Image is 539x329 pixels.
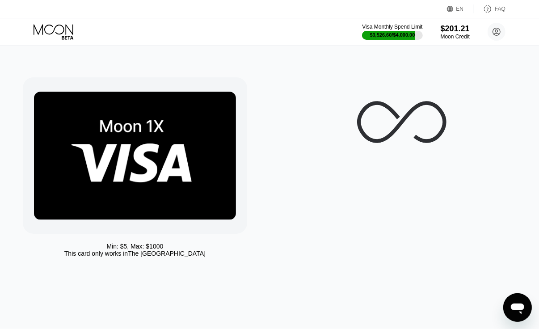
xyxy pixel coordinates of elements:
[447,4,474,13] div: EN
[503,293,532,322] iframe: Button to launch messaging window
[474,4,505,13] div: FAQ
[106,243,163,250] div: Min: $ 5 , Max: $ 1000
[456,6,464,12] div: EN
[441,24,470,40] div: $201.21Moon Credit
[64,250,206,257] div: This card only works in The [GEOGRAPHIC_DATA]
[362,24,422,30] div: Visa Monthly Spend Limit
[441,24,470,34] div: $201.21
[362,24,422,40] div: Visa Monthly Spend Limit$3,526.60/$4,000.00
[441,34,470,40] div: Moon Credit
[370,32,415,38] div: $3,526.60 / $4,000.00
[495,6,505,12] div: FAQ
